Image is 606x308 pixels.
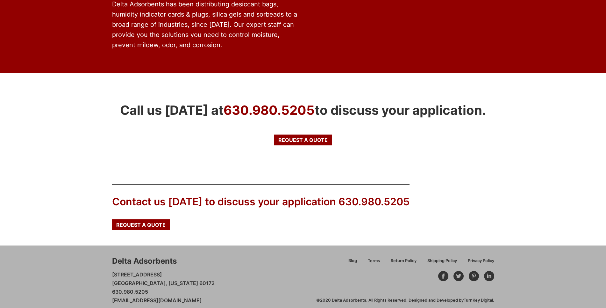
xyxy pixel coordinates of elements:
span: Blog [348,259,357,263]
a: Request a Quote [112,219,170,230]
span: to discuss your application. [315,102,486,118]
span: Return Policy [391,259,417,263]
p: [STREET_ADDRESS] [GEOGRAPHIC_DATA], [US_STATE] 60172 630.980.5205 [112,270,215,305]
div: Contact us [DATE] to discuss your application 630.980.5205 [112,195,410,209]
span: Privacy Policy [468,259,494,263]
a: Terms [362,257,385,268]
a: TurnKey Digital [464,298,493,303]
span: Shipping Policy [427,259,457,263]
div: ©2020 Delta Adsorbents. All Rights Reserved. Designed and Developed by . [316,297,494,303]
a: [EMAIL_ADDRESS][DOMAIN_NAME] [112,297,202,304]
div: Delta Adsorbents [112,256,177,267]
span: Request a Quote [116,222,166,227]
a: Privacy Policy [462,257,494,268]
a: Return Policy [385,257,422,268]
span: Delta Adsorbents has been distributing desiccant bags, humidity indicator cards & plugs, silica g... [112,0,297,49]
a: Blog [343,257,362,268]
a: Request a Quote [274,135,332,145]
a: Shipping Policy [422,257,462,268]
span: Request a Quote [278,137,328,143]
a: 630.980.5205 [224,102,315,118]
span: Call us [DATE] at [120,102,224,118]
span: Terms [368,259,380,263]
